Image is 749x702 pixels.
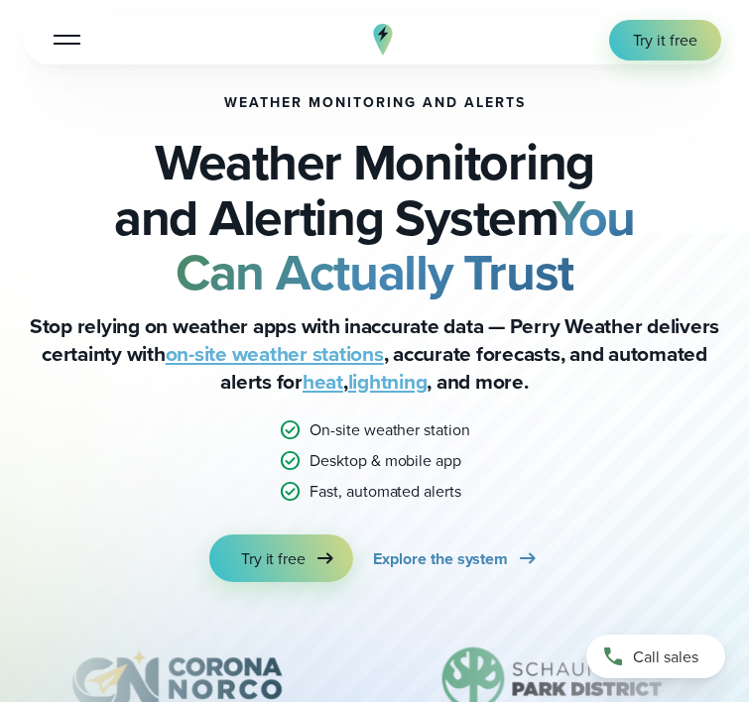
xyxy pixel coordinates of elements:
span: , accurate forecasts, and automated alerts for [220,338,706,397]
span: Try it free [241,547,306,570]
span: Desktop & mobile app [310,449,461,472]
span: Weather Monitoring and Alerts [224,92,526,113]
span: Stop relying on weather apps with inaccurate data — Perry Weather delivers certainty with [30,310,719,369]
span: Fast, automated alerts [310,480,461,503]
a: Try it free [209,534,353,582]
a: Call sales [586,635,725,678]
a: Try it free [609,20,721,60]
a: on-site weather stations [166,338,384,369]
a: heat [303,366,343,397]
span: Try it free [633,29,697,52]
span: On-site weather station [310,418,470,441]
span: You Can Actually Trust [176,179,635,311]
a: lightning [348,366,428,397]
span: , [343,366,348,397]
span: , and more. [427,366,528,397]
span: Weather Monitoring and Alerting System [114,124,594,256]
a: Explore the system [373,534,540,582]
span: Call sales [633,645,698,668]
span: Explore the system [373,547,508,570]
